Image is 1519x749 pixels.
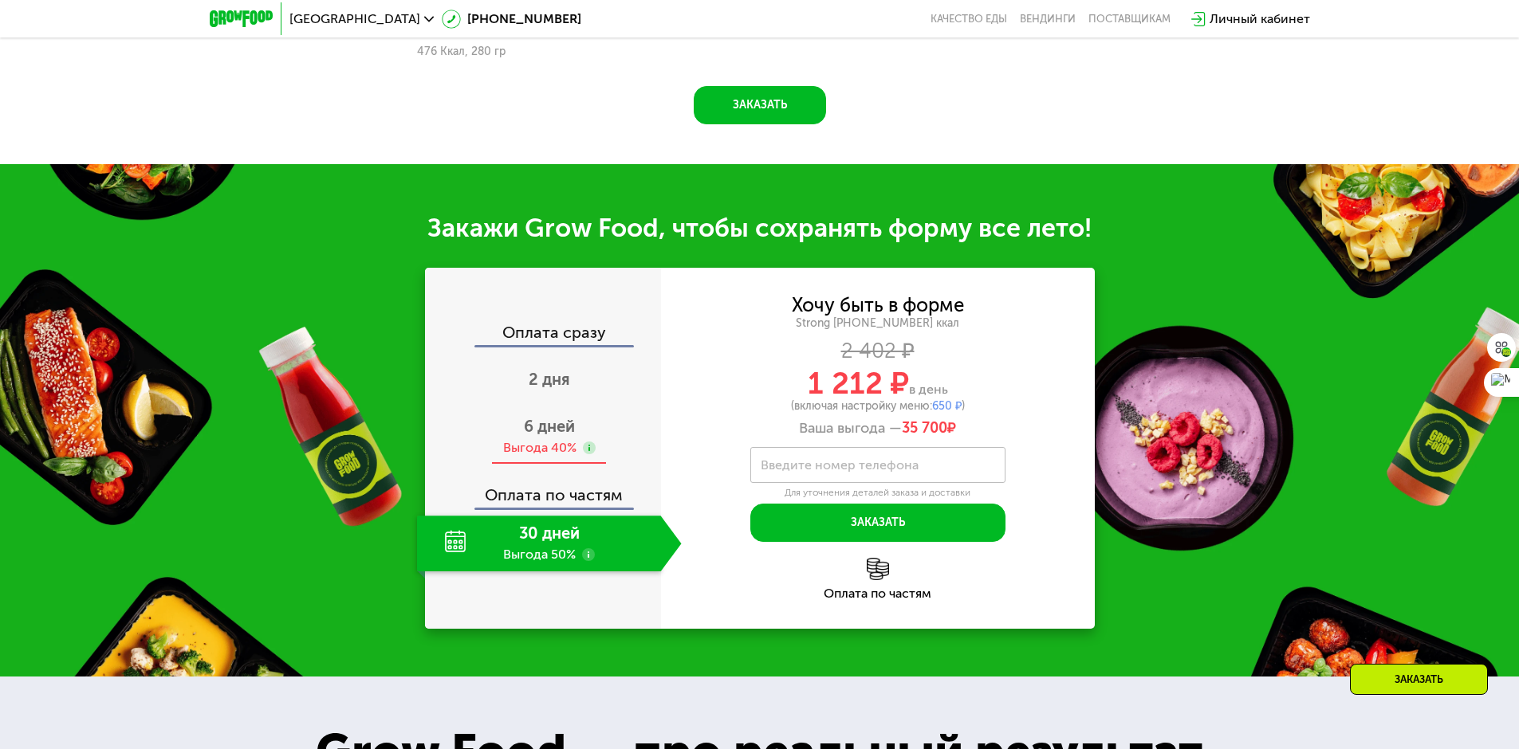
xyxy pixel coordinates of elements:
[427,471,661,508] div: Оплата по частям
[902,419,947,437] span: 35 700
[694,86,826,124] button: Заказать
[909,382,948,397] span: в день
[1210,10,1310,29] div: Личный кабинет
[1020,13,1076,25] a: Вендинги
[808,365,909,402] span: 1 212 ₽
[761,461,919,469] label: Введите номер телефона
[792,296,964,314] div: Хочу быть в форме
[1350,664,1488,695] div: Заказать
[289,13,420,25] span: [GEOGRAPHIC_DATA]
[902,420,956,437] span: ₽
[750,504,1005,542] button: Заказать
[417,45,619,58] div: 476 Ккал, 280 гр
[750,487,1005,500] div: Для уточнения деталей заказа и доставки
[524,417,575,436] span: 6 дней
[661,401,1095,412] div: (включая настройку меню: )
[661,420,1095,437] div: Ваша выгода —
[661,587,1095,600] div: Оплата по частям
[867,558,889,580] img: l6xcnZfty9opOoJh.png
[932,399,962,413] span: 650 ₽
[661,316,1095,331] div: Strong [PHONE_NUMBER] ккал
[661,343,1095,360] div: 2 402 ₽
[427,324,661,345] div: Оплата сразу
[529,370,570,389] span: 2 дня
[503,439,577,457] div: Выгода 40%
[931,13,1007,25] a: Качество еды
[1088,13,1171,25] div: поставщикам
[442,10,581,29] a: [PHONE_NUMBER]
